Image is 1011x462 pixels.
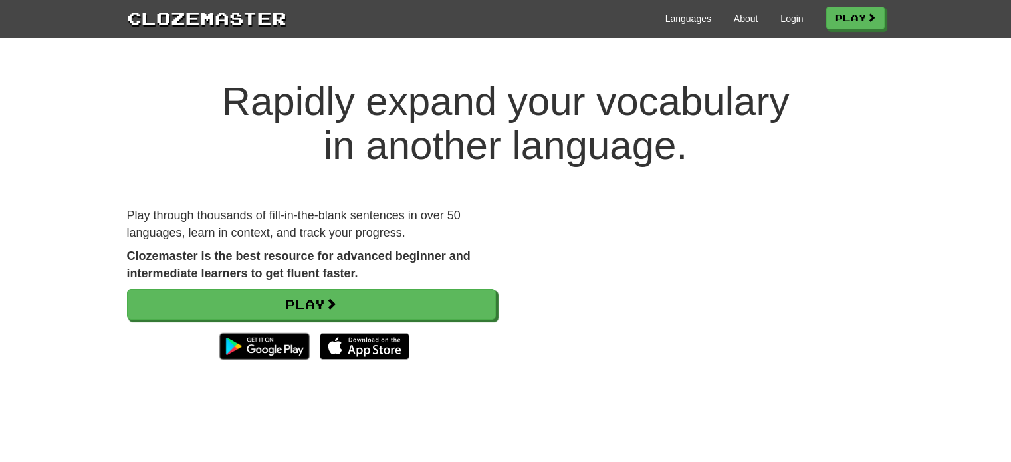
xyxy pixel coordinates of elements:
[127,249,471,280] strong: Clozemaster is the best resource for advanced beginner and intermediate learners to get fluent fa...
[780,12,803,25] a: Login
[213,326,316,366] img: Get it on Google Play
[320,333,409,360] img: Download_on_the_App_Store_Badge_US-UK_135x40-25178aeef6eb6b83b96f5f2d004eda3bffbb37122de64afbaef7...
[734,12,758,25] a: About
[127,207,496,241] p: Play through thousands of fill-in-the-blank sentences in over 50 languages, learn in context, and...
[826,7,885,29] a: Play
[127,5,286,30] a: Clozemaster
[665,12,711,25] a: Languages
[127,289,496,320] a: Play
